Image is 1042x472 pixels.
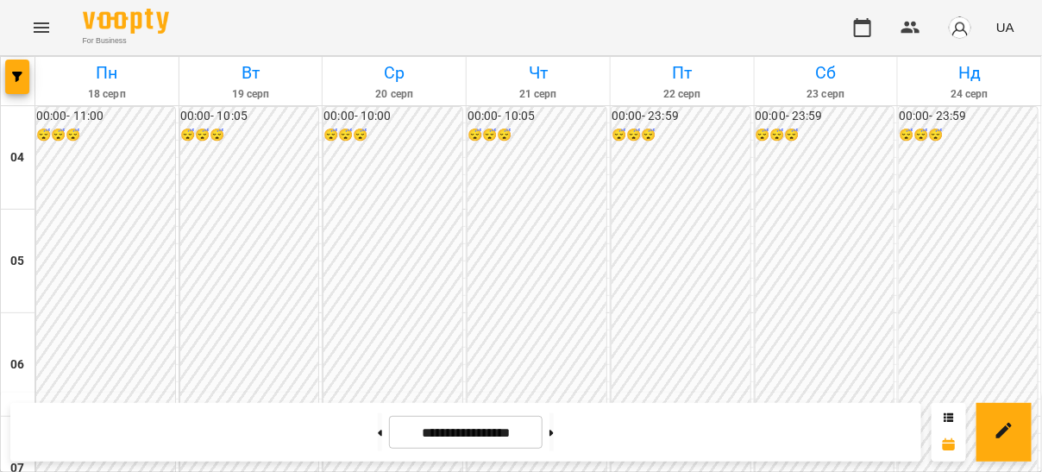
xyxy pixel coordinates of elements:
[756,107,894,126] h6: 00:00 - 23:59
[36,107,175,126] h6: 00:00 - 11:00
[38,60,176,86] h6: Пн
[323,126,462,145] h6: 😴😴😴
[180,107,319,126] h6: 00:00 - 10:05
[756,126,894,145] h6: 😴😴😴
[989,11,1021,43] button: UA
[182,60,320,86] h6: Вт
[613,60,751,86] h6: Пт
[757,60,895,86] h6: Сб
[83,35,169,47] span: For Business
[323,107,462,126] h6: 00:00 - 10:00
[180,126,319,145] h6: 😴😴😴
[468,126,606,145] h6: 😴😴😴
[757,86,895,103] h6: 23 серп
[612,107,750,126] h6: 00:00 - 23:59
[469,86,607,103] h6: 21 серп
[182,86,320,103] h6: 19 серп
[38,86,176,103] h6: 18 серп
[613,86,751,103] h6: 22 серп
[899,126,1038,145] h6: 😴😴😴
[10,148,24,167] h6: 04
[469,60,607,86] h6: Чт
[948,16,972,40] img: avatar_s.png
[325,60,463,86] h6: Ср
[10,252,24,271] h6: 05
[468,107,606,126] h6: 00:00 - 10:05
[36,126,175,145] h6: 😴😴😴
[10,356,24,374] h6: 06
[996,18,1014,36] span: UA
[901,86,1039,103] h6: 24 серп
[612,126,750,145] h6: 😴😴😴
[325,86,463,103] h6: 20 серп
[21,7,62,48] button: Menu
[901,60,1039,86] h6: Нд
[899,107,1038,126] h6: 00:00 - 23:59
[83,9,169,34] img: Voopty Logo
